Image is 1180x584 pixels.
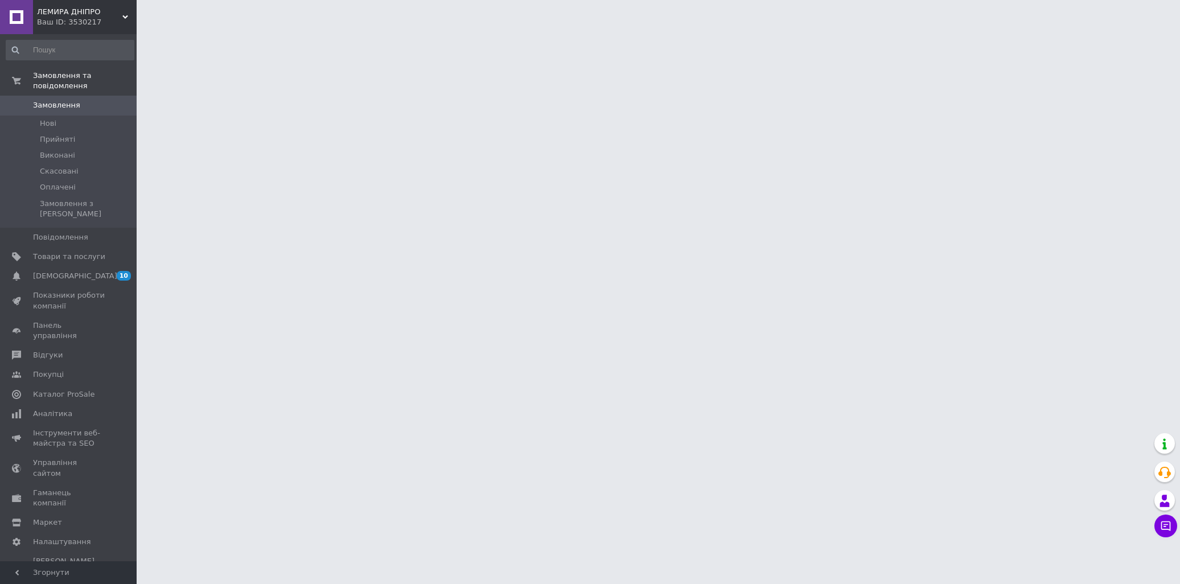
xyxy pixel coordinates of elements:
[33,517,62,528] span: Маркет
[37,7,122,17] span: ЛЕМИРА ДНІПРО
[40,199,133,219] span: Замовлення з [PERSON_NAME]
[37,17,137,27] div: Ваш ID: 3530217
[33,290,105,311] span: Показники роботи компанії
[33,252,105,262] span: Товари та послуги
[33,232,88,242] span: Повідомлення
[33,389,94,400] span: Каталог ProSale
[33,100,80,110] span: Замовлення
[33,458,105,478] span: Управління сайтом
[33,71,137,91] span: Замовлення та повідомлення
[40,134,75,145] span: Прийняті
[1154,515,1177,537] button: Чат з покупцем
[33,428,105,449] span: Інструменти веб-майстра та SEO
[33,320,105,341] span: Панель управління
[40,182,76,192] span: Оплачені
[33,271,117,281] span: [DEMOGRAPHIC_DATA]
[40,118,56,129] span: Нові
[117,271,131,281] span: 10
[33,369,64,380] span: Покупці
[40,150,75,161] span: Виконані
[33,537,91,547] span: Налаштування
[6,40,134,60] input: Пошук
[40,166,79,176] span: Скасовані
[33,409,72,419] span: Аналітика
[33,350,63,360] span: Відгуки
[33,488,105,508] span: Гаманець компанії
